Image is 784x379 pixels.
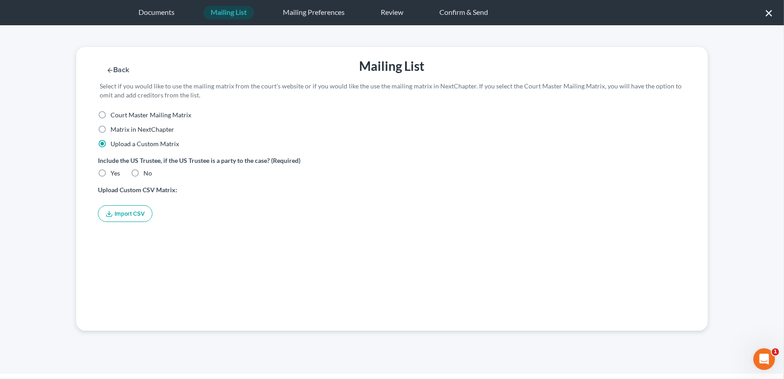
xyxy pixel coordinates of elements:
[374,6,410,19] div: Review
[143,169,152,177] span: No
[111,140,179,148] span: Upload a Custom Matrix
[203,6,254,19] div: Mailing List
[247,58,537,74] div: Mailing List
[131,6,182,19] div: Documents
[98,185,686,194] label: Upload Custom CSV Matrix:
[772,348,779,356] span: 1
[111,169,120,177] span: Yes
[98,156,686,165] label: Include the US Trustee, if the US Trustee is a party to the case? (Required)
[432,6,495,19] div: Confirm & Send
[111,125,174,133] span: Matrix in NextChapter
[98,66,138,74] button: Back
[753,348,775,370] iframe: Intercom live chat
[95,82,692,100] div: Select if you would like to use the mailing matrix from the court's website or if you would like ...
[276,6,352,19] div: Mailing Preferences
[765,5,773,20] button: ×
[111,111,191,119] span: Court Master Mailing Matrix
[98,205,152,222] button: Import CSV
